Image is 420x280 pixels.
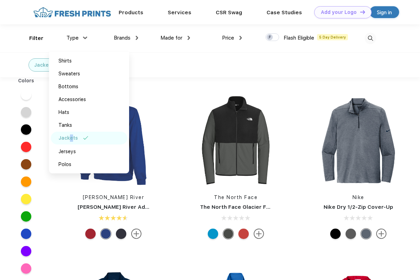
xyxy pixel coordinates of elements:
div: Red [85,229,96,239]
img: DT [360,10,365,14]
img: func=resize&h=266 [312,94,405,187]
div: Navy Heather [361,229,371,239]
div: Black [330,229,341,239]
img: more.svg [131,229,142,239]
div: Rage Red TNF Black [238,229,249,239]
img: dropdown.png [188,36,190,40]
a: Sign in [370,6,399,18]
div: Sweaters [58,70,80,77]
span: Price [222,35,234,41]
a: The North Face [214,195,257,200]
div: Filter [29,34,43,42]
a: The North Face Glacier Full-Zip Fleece Jacket [200,204,322,210]
div: Hero Blue TNF Black [208,229,218,239]
div: Navy [116,229,126,239]
div: Bottoms [58,83,78,90]
a: Products [119,9,143,16]
div: Hats [58,109,69,116]
div: Accessories [58,96,86,103]
img: dropdown.png [239,36,242,40]
a: Nike [352,195,364,200]
a: [PERSON_NAME] River [83,195,144,200]
img: func=resize&h=266 [190,94,282,187]
span: Type [66,35,79,41]
div: Polos [58,161,71,168]
span: Brands [114,35,130,41]
img: more.svg [254,229,264,239]
span: Flash Eligible [284,35,314,41]
div: Black Heather [346,229,356,239]
div: Jerseys [58,148,76,155]
div: Asphalt Grey and TNF Black [223,229,233,239]
div: Tanks [58,122,72,129]
div: Shirts [58,57,72,65]
a: [PERSON_NAME] River Adult Crosswind Quarter Zip Sweatshirt [78,204,245,210]
div: Jackets [34,61,54,69]
div: Jackets [58,134,78,142]
a: Nike Dry 1/2-Zip Cover-Up [324,204,393,210]
span: 5 Day Delivery [317,34,348,40]
span: Made for [160,35,182,41]
img: more.svg [376,229,387,239]
img: desktop_search.svg [365,33,376,44]
div: Colors [13,77,40,84]
img: fo%20logo%202.webp [31,6,113,18]
img: dropdown.png [83,36,87,39]
div: Royal [101,229,111,239]
img: dropdown.png [136,36,138,40]
div: Add your Logo [321,9,357,15]
img: filter_selected.svg [83,136,88,140]
div: Sign in [377,8,392,16]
